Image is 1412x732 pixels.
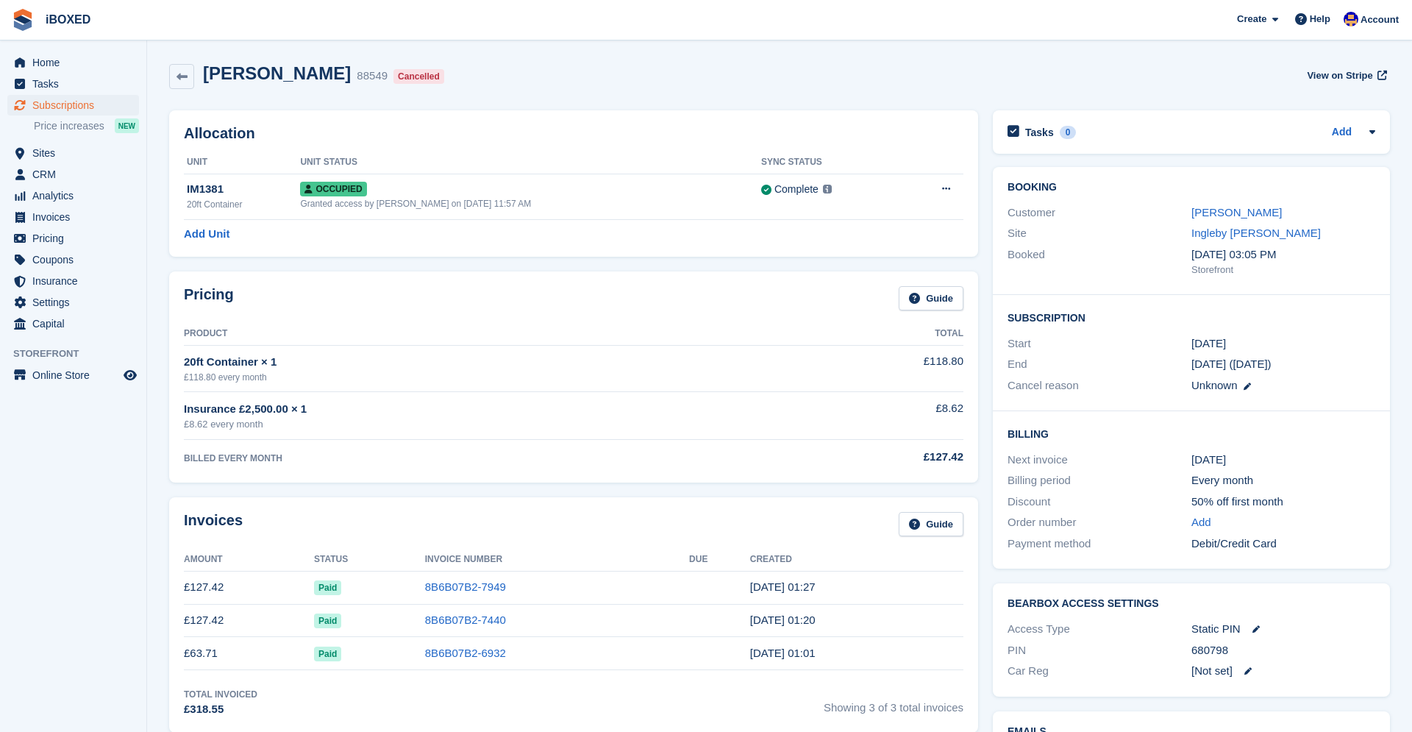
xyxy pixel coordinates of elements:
a: Preview store [121,366,139,384]
div: End [1008,356,1191,373]
div: £8.62 every month [184,417,772,432]
th: Product [184,322,772,346]
div: 20ft Container [187,198,300,211]
a: menu [7,365,139,385]
div: Customer [1008,205,1191,221]
span: Sites [32,143,121,163]
div: Car Reg [1008,663,1191,680]
img: Noor Rashid [1344,12,1358,26]
span: Paid [314,647,341,661]
th: Amount [184,548,314,572]
h2: Billing [1008,426,1375,441]
div: Access Type [1008,621,1191,638]
span: Paid [314,580,341,595]
span: Pricing [32,228,121,249]
a: menu [7,52,139,73]
h2: Pricing [184,286,234,310]
div: Payment method [1008,536,1191,552]
div: Cancelled [393,69,444,84]
div: 50% off first month [1191,494,1375,511]
span: CRM [32,164,121,185]
a: Guide [899,512,963,536]
a: menu [7,271,139,291]
div: Next invoice [1008,452,1191,469]
td: £63.71 [184,637,314,670]
div: Site [1008,225,1191,242]
h2: [PERSON_NAME] [203,63,351,83]
div: PIN [1008,642,1191,659]
a: 8B6B07B2-7949 [425,580,506,593]
th: Created [750,548,963,572]
time: 2025-06-01 00:00:00 UTC [1191,335,1226,352]
div: Booked [1008,246,1191,277]
span: Insurance [32,271,121,291]
td: £127.42 [184,604,314,637]
div: £318.55 [184,701,257,718]
div: Order number [1008,514,1191,531]
th: Unit [184,151,300,174]
th: Status [314,548,425,572]
span: Online Store [32,365,121,385]
div: Granted access by [PERSON_NAME] on [DATE] 11:57 AM [300,197,761,210]
span: Tasks [32,74,121,94]
div: Start [1008,335,1191,352]
a: Add [1332,124,1352,141]
span: Storefront [13,347,146,361]
img: stora-icon-8386f47178a22dfd0bd8f6a31ec36ba5ce8667c1dd55bd0f319d3a0aa187defe.svg [12,9,34,31]
span: [DATE] ([DATE]) [1191,358,1272,370]
a: menu [7,249,139,270]
th: Total [772,322,963,346]
a: menu [7,143,139,163]
div: [DATE] [1191,452,1375,469]
a: menu [7,228,139,249]
span: Invoices [32,207,121,227]
a: Price increases NEW [34,118,139,134]
span: Capital [32,313,121,334]
a: Guide [899,286,963,310]
span: Paid [314,614,341,628]
a: 8B6B07B2-6932 [425,647,506,659]
a: menu [7,164,139,185]
div: Insurance £2,500.00 × 1 [184,401,772,418]
span: Help [1310,12,1330,26]
div: BILLED EVERY MONTH [184,452,772,465]
th: Unit Status [300,151,761,174]
div: Cancel reason [1008,377,1191,394]
div: Storefront [1191,263,1375,277]
div: Static PIN [1191,621,1375,638]
div: IM1381 [187,181,300,198]
div: Complete [774,182,819,197]
a: View on Stripe [1301,63,1390,88]
span: Account [1361,13,1399,27]
h2: Allocation [184,125,963,142]
span: View on Stripe [1307,68,1372,83]
div: Billing period [1008,472,1191,489]
th: Sync Status [761,151,902,174]
a: Add Unit [184,226,229,243]
div: Debit/Credit Card [1191,536,1375,552]
a: menu [7,292,139,313]
a: Ingleby [PERSON_NAME] [1191,227,1321,239]
div: Discount [1008,494,1191,511]
a: iBOXED [40,7,96,32]
a: menu [7,207,139,227]
div: NEW [115,118,139,133]
div: [DATE] 03:05 PM [1191,246,1375,263]
span: Showing 3 of 3 total invoices [824,688,963,718]
div: 88549 [357,68,388,85]
td: £127.42 [184,571,314,604]
a: Add [1191,514,1211,531]
h2: Booking [1008,182,1375,193]
span: Unknown [1191,379,1238,391]
time: 2025-07-01 00:20:26 UTC [750,614,816,626]
h2: Subscription [1008,310,1375,324]
h2: Tasks [1025,126,1054,139]
span: Subscriptions [32,95,121,116]
a: menu [7,313,139,334]
div: Every month [1191,472,1375,489]
span: Coupons [32,249,121,270]
a: menu [7,74,139,94]
div: 0 [1060,126,1077,139]
time: 2025-08-01 00:27:57 UTC [750,580,816,593]
a: menu [7,95,139,116]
